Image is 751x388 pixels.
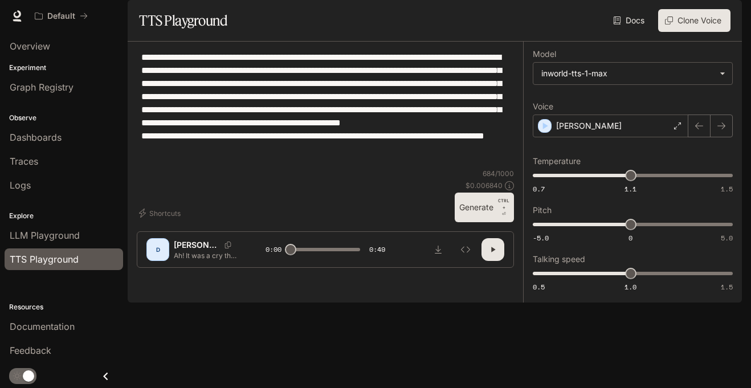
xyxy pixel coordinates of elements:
p: Voice [533,103,553,111]
button: Shortcuts [137,204,185,222]
span: 0:49 [369,244,385,255]
button: Inspect [454,238,477,261]
button: GenerateCTRL +⏎ [455,193,514,222]
p: Default [47,11,75,21]
a: Docs [611,9,649,32]
h1: TTS Playground [139,9,227,32]
p: Temperature [533,157,581,165]
span: 0.5 [533,282,545,292]
div: inworld-tts-1-max [533,63,732,84]
span: -5.0 [533,233,549,243]
p: Ah! It was a cry that she could not help; which she was not conscious of having uttered. The bloo... [174,251,238,260]
button: Download audio [427,238,450,261]
span: 5.0 [721,233,733,243]
div: D [149,240,167,259]
span: 1.5 [721,184,733,194]
div: inworld-tts-1-max [541,68,714,79]
p: ⏎ [498,197,509,218]
p: CTRL + [498,197,509,211]
span: 1.1 [625,184,636,194]
p: Pitch [533,206,552,214]
p: [PERSON_NAME] [174,239,220,251]
span: 0.7 [533,184,545,194]
p: [PERSON_NAME] [556,120,622,132]
span: 1.0 [625,282,636,292]
p: Talking speed [533,255,585,263]
span: 0 [628,233,632,243]
span: 0:00 [266,244,281,255]
p: Model [533,50,556,58]
button: Clone Voice [658,9,730,32]
button: All workspaces [30,5,93,27]
span: 1.5 [721,282,733,292]
button: Copy Voice ID [220,242,236,248]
